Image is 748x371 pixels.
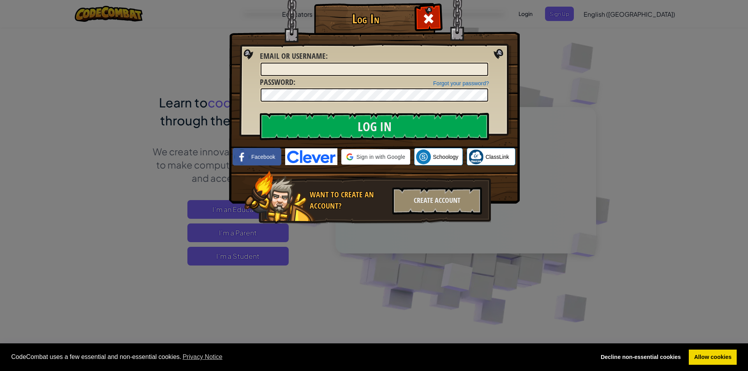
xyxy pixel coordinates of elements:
[310,189,388,211] div: Want to create an account?
[689,350,737,365] a: allow cookies
[235,149,249,164] img: facebook_small.png
[260,77,293,87] span: Password
[433,80,489,86] a: Forgot your password?
[595,350,686,365] a: deny cookies
[469,149,483,164] img: classlink-logo-small.png
[341,149,410,165] div: Sign in with Google
[260,51,326,61] span: Email or Username
[260,77,295,88] label: :
[182,351,224,363] a: learn more about cookies
[356,153,405,161] span: Sign in with Google
[316,12,415,26] h1: Log In
[433,153,458,161] span: Schoology
[285,148,337,165] img: clever-logo-blue.png
[11,351,589,363] span: CodeCombat uses a few essential and non-essential cookies.
[416,149,431,164] img: schoology.png
[485,153,509,161] span: ClassLink
[260,113,489,140] input: Log In
[392,187,482,215] div: Create Account
[260,51,328,62] label: :
[251,153,275,161] span: Facebook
